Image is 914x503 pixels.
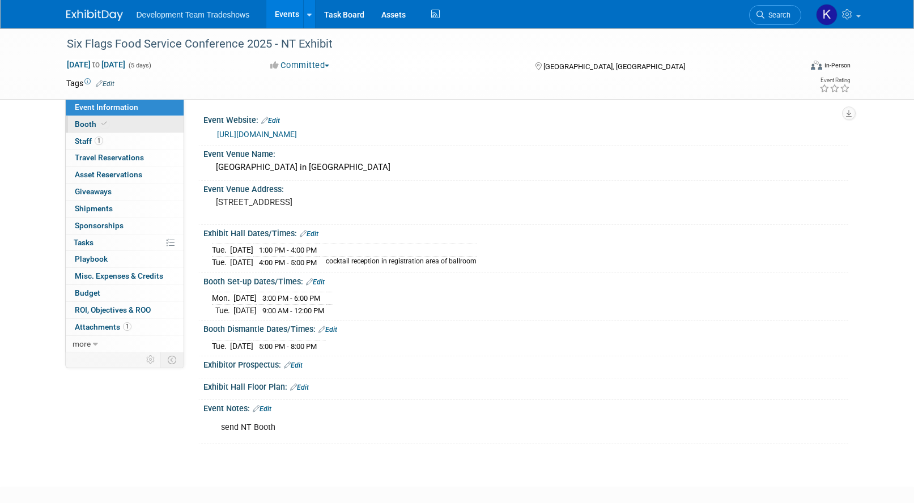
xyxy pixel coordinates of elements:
[63,34,784,54] div: Six Flags Food Service Conference 2025 - NT Exhibit
[73,339,91,348] span: more
[66,133,184,150] a: Staff1
[66,78,114,89] td: Tags
[66,319,184,335] a: Attachments1
[819,78,850,83] div: Event Rating
[66,235,184,251] a: Tasks
[75,153,144,162] span: Travel Reservations
[96,80,114,88] a: Edit
[66,336,184,352] a: more
[66,251,184,267] a: Playbook
[212,292,233,305] td: Mon.
[262,294,320,302] span: 3:00 PM - 6:00 PM
[75,221,124,230] span: Sponsorships
[75,322,131,331] span: Attachments
[75,170,142,179] span: Asset Reservations
[212,159,840,176] div: [GEOGRAPHIC_DATA] in [GEOGRAPHIC_DATA]
[66,201,184,217] a: Shipments
[284,361,303,369] a: Edit
[212,244,230,257] td: Tue.
[212,257,230,268] td: Tue.
[74,238,93,247] span: Tasks
[75,103,138,112] span: Event Information
[203,181,848,195] div: Event Venue Address:
[66,10,123,21] img: ExhibitDay
[233,304,257,316] td: [DATE]
[127,62,151,69] span: (5 days)
[66,302,184,318] a: ROI, Objectives & ROO
[95,137,103,145] span: 1
[66,218,184,234] a: Sponsorships
[212,304,233,316] td: Tue.
[734,59,851,76] div: Event Format
[123,322,131,331] span: 1
[66,99,184,116] a: Event Information
[66,268,184,284] a: Misc. Expenses & Credits
[75,120,109,129] span: Booth
[66,59,126,70] span: [DATE] [DATE]
[66,167,184,183] a: Asset Reservations
[66,184,184,200] a: Giveaways
[230,340,253,352] td: [DATE]
[75,305,151,314] span: ROI, Objectives & ROO
[66,116,184,133] a: Booth
[203,356,848,371] div: Exhibitor Prospectus:
[160,352,184,367] td: Toggle Event Tabs
[203,321,848,335] div: Booth Dismantle Dates/Times:
[75,137,103,146] span: Staff
[75,254,108,263] span: Playbook
[203,112,848,126] div: Event Website:
[217,130,297,139] a: [URL][DOMAIN_NAME]
[203,273,848,288] div: Booth Set-up Dates/Times:
[764,11,790,19] span: Search
[230,257,253,268] td: [DATE]
[75,187,112,196] span: Giveaways
[212,340,230,352] td: Tue.
[266,59,334,71] button: Committed
[816,4,838,25] img: Kate Cornell
[66,285,184,301] a: Budget
[811,61,822,70] img: Format-Inperson.png
[233,292,257,305] td: [DATE]
[75,204,113,213] span: Shipments
[300,230,318,238] a: Edit
[203,378,848,393] div: Exhibit Hall Floor Plan:
[230,244,253,257] td: [DATE]
[259,258,317,267] span: 4:00 PM - 5:00 PM
[203,400,848,415] div: Event Notes:
[141,352,161,367] td: Personalize Event Tab Strip
[259,342,317,351] span: 5:00 PM - 8:00 PM
[213,416,724,439] div: send NT Booth
[75,271,163,280] span: Misc. Expenses & Credits
[824,61,851,70] div: In-Person
[319,257,477,268] td: cocktail reception in registration area of ballroom
[262,306,324,315] span: 9:00 AM - 12:00 PM
[259,246,317,254] span: 1:00 PM - 4:00 PM
[91,60,101,69] span: to
[66,150,184,166] a: Travel Reservations
[543,62,685,71] span: [GEOGRAPHIC_DATA], [GEOGRAPHIC_DATA]
[253,405,271,413] a: Edit
[749,5,801,25] a: Search
[216,197,460,207] pre: [STREET_ADDRESS]
[318,326,337,334] a: Edit
[75,288,100,297] span: Budget
[290,383,309,391] a: Edit
[203,225,848,240] div: Exhibit Hall Dates/Times:
[261,117,280,125] a: Edit
[101,121,107,127] i: Booth reservation complete
[137,10,250,19] span: Development Team Tradeshows
[306,278,325,286] a: Edit
[203,146,848,160] div: Event Venue Name:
